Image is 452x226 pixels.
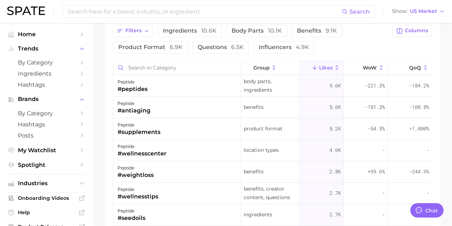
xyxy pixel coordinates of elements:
button: ShowUS Market [390,7,447,16]
span: - [426,146,429,154]
span: -221.3% [365,81,385,90]
a: by Category [6,108,87,119]
a: Hashtags [6,119,87,130]
button: Filters [113,25,153,37]
span: 4.6k [329,146,341,154]
button: Brands [6,94,87,105]
span: Likes [319,65,332,71]
span: Onboarding Videos [18,195,75,201]
div: #seedoils [118,214,145,222]
button: Industries [6,178,87,189]
span: group [253,65,269,71]
div: peptide [118,142,167,151]
span: Product format [244,124,283,133]
a: Ingredients [6,68,87,79]
span: 6.9k [170,44,183,51]
button: WoW [344,61,388,75]
span: Ingredients [163,28,217,34]
span: Trends [18,45,75,52]
span: Body parts [232,28,282,34]
span: Hashtags [18,81,75,88]
span: Questions [198,44,244,50]
span: Ingredients [244,210,272,219]
span: 5.6k [329,103,341,111]
span: Benefits [244,103,264,111]
button: Trends [6,43,87,54]
img: SPATE [7,6,45,15]
span: Influencers [259,44,309,50]
span: Location types [244,146,279,154]
span: by Category [18,110,75,117]
span: Columns [405,28,428,34]
span: by Category [18,59,75,66]
input: Search in category [113,61,241,74]
a: Onboarding Videos [6,193,87,203]
span: 5.2k [329,124,341,133]
span: US Market [410,9,437,13]
span: Benefits, Creator content, Questions [244,184,297,202]
span: Benefits [297,28,337,34]
span: WoW [363,65,377,71]
div: #wellnesstips [118,192,158,201]
span: QoQ [409,65,421,71]
a: by Category [6,57,87,68]
span: My Watchlist [18,147,75,154]
a: Spotlight [6,159,87,170]
span: Brands [18,96,75,102]
div: #wellnesscenter [118,149,167,158]
span: Body parts, Ingredients [244,77,297,94]
span: 10.1k [268,27,282,34]
span: Benefits [244,167,264,176]
span: Search [349,8,370,15]
div: #antiaging [118,106,150,115]
span: - [382,146,385,154]
span: -54.5% [368,124,385,133]
span: 2.7k [329,210,341,219]
span: >1,000% [409,125,429,132]
div: peptide [118,99,150,108]
span: 6.5k [231,44,244,51]
span: -244.9% [409,167,429,176]
a: Home [6,29,87,40]
span: 2.8k [329,167,341,176]
span: Posts [18,132,75,139]
a: My Watchlist [6,145,87,156]
span: -108.8% [409,103,429,111]
span: - [426,189,429,197]
span: Show [392,9,408,13]
div: peptide [118,164,154,172]
div: #peptides [118,85,148,93]
span: 9.1k [326,27,337,34]
span: - [382,210,385,219]
span: - [382,189,385,197]
span: 10.6k [201,27,217,34]
div: peptide [118,207,145,215]
button: Likes [299,61,343,75]
span: 4.9k [296,44,309,51]
button: QoQ [388,61,432,75]
button: group [241,61,299,75]
span: 9.6k [329,81,341,90]
a: Help [6,207,87,218]
span: Industries [18,180,75,187]
div: #weightloss [118,171,154,179]
span: Filters [125,28,141,34]
span: Help [18,209,75,216]
a: Hashtags [6,79,87,90]
span: Product format [118,44,183,50]
div: peptide [118,121,160,129]
span: +99.6% [368,167,385,176]
button: Columns [392,25,432,37]
a: Posts [6,130,87,141]
span: Home [18,31,75,38]
span: Spotlight [18,162,75,168]
span: -184.2% [409,81,429,90]
span: 2.7k [329,189,341,197]
div: #supplements [118,128,160,136]
span: Ingredients [18,70,75,77]
div: peptide [118,185,158,194]
span: -181.3% [365,103,385,111]
div: peptide [118,78,148,86]
span: Hashtags [18,121,75,128]
input: Search here for a brand, industry, or ingredient [67,5,342,18]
